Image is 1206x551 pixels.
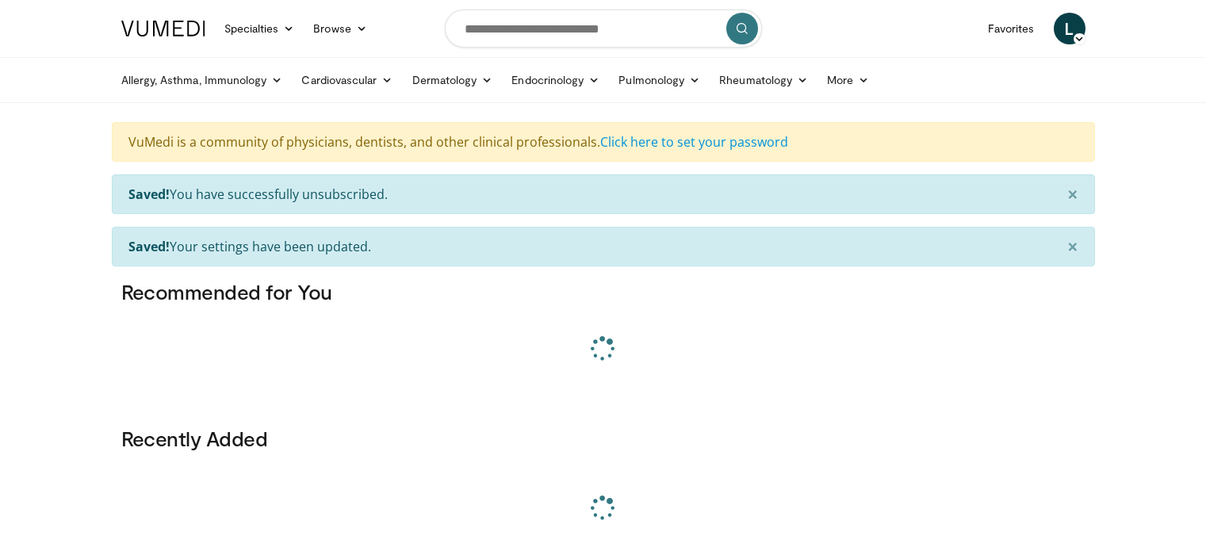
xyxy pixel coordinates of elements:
[292,64,402,96] a: Cardiovascular
[502,64,609,96] a: Endocrinology
[128,238,170,255] strong: Saved!
[978,13,1044,44] a: Favorites
[112,122,1095,162] div: VuMedi is a community of physicians, dentists, and other clinical professionals.
[121,426,1085,451] h3: Recently Added
[817,64,879,96] a: More
[1051,228,1094,266] button: ×
[112,64,293,96] a: Allergy, Asthma, Immunology
[112,174,1095,214] div: You have successfully unsubscribed.
[445,10,762,48] input: Search topics, interventions
[710,64,817,96] a: Rheumatology
[609,64,710,96] a: Pulmonology
[112,227,1095,266] div: Your settings have been updated.
[304,13,377,44] a: Browse
[1051,175,1094,213] button: ×
[1054,13,1085,44] a: L
[600,133,788,151] a: Click here to set your password
[121,279,1085,304] h3: Recommended for You
[121,21,205,36] img: VuMedi Logo
[403,64,503,96] a: Dermatology
[215,13,304,44] a: Specialties
[128,186,170,203] strong: Saved!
